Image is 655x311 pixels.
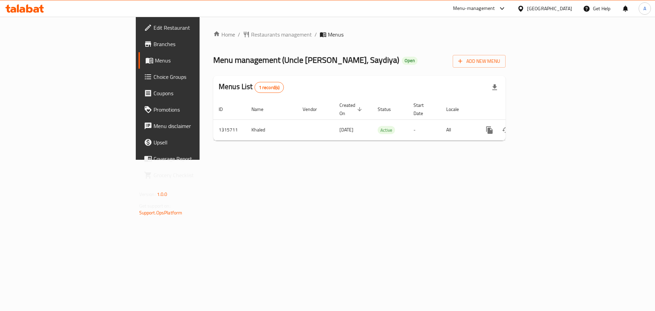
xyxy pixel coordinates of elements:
[402,58,418,63] span: Open
[328,30,344,39] span: Menus
[251,105,272,113] span: Name
[139,167,245,183] a: Grocery Checklist
[213,99,552,141] table: enhanced table
[154,73,240,81] span: Choice Groups
[378,126,395,134] span: Active
[254,82,284,93] div: Total records count
[139,19,245,36] a: Edit Restaurant
[315,30,317,39] li: /
[527,5,572,12] div: [GEOGRAPHIC_DATA]
[139,101,245,118] a: Promotions
[213,30,506,39] nav: breadcrumb
[476,99,552,120] th: Actions
[139,118,245,134] a: Menu disclaimer
[219,82,284,93] h2: Menus List
[243,30,312,39] a: Restaurants management
[246,119,297,140] td: Khaled
[251,30,312,39] span: Restaurants management
[402,57,418,65] div: Open
[303,105,326,113] span: Vendor
[154,171,240,179] span: Grocery Checklist
[139,151,245,167] a: Coverage Report
[413,101,433,117] span: Start Date
[139,85,245,101] a: Coupons
[139,134,245,151] a: Upsell
[498,122,514,138] button: Change Status
[139,36,245,52] a: Branches
[339,125,353,134] span: [DATE]
[154,155,240,163] span: Coverage Report
[154,24,240,32] span: Edit Restaurant
[339,101,364,117] span: Created On
[157,190,168,199] span: 1.0.0
[453,4,495,13] div: Menu-management
[154,89,240,97] span: Coupons
[139,201,171,210] span: Get support on:
[446,105,468,113] span: Locale
[154,122,240,130] span: Menu disclaimer
[481,122,498,138] button: more
[458,57,500,66] span: Add New Menu
[154,105,240,114] span: Promotions
[643,5,646,12] span: A
[453,55,506,68] button: Add New Menu
[139,190,156,199] span: Version:
[155,56,240,65] span: Menus
[255,84,284,91] span: 1 record(s)
[219,105,232,113] span: ID
[139,208,183,217] a: Support.OpsPlatform
[139,69,245,85] a: Choice Groups
[154,40,240,48] span: Branches
[408,119,441,140] td: -
[378,105,400,113] span: Status
[213,52,399,68] span: Menu management ( Uncle [PERSON_NAME], Saydiya )
[139,52,245,69] a: Menus
[441,119,476,140] td: All
[154,138,240,146] span: Upsell
[486,79,503,96] div: Export file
